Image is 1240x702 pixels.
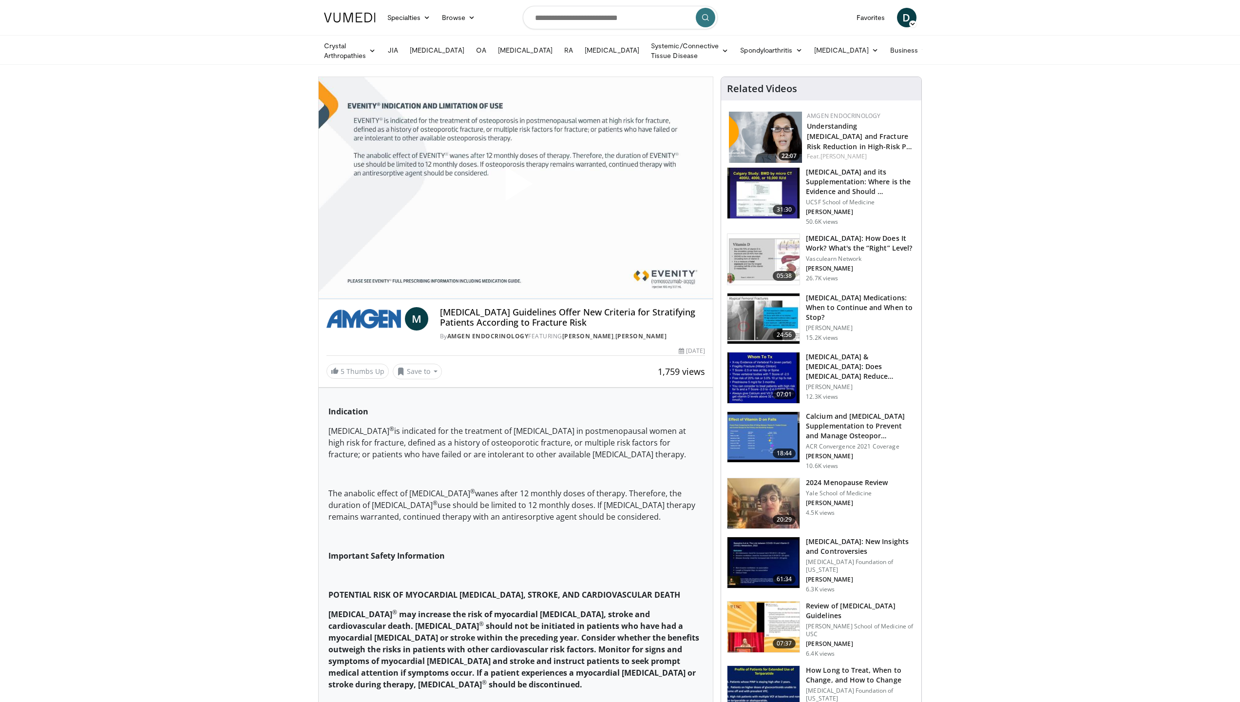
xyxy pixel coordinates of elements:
[806,352,916,381] h3: [MEDICAL_DATA] & [MEDICAL_DATA]: Does [MEDICAL_DATA] Reduce Falls/Fractures in t…
[806,324,916,332] p: [PERSON_NAME]
[328,589,680,600] strong: POTENTIAL RISK OF MYOCARDIAL [MEDICAL_DATA], STROKE, AND CARDIOVASCULAR DEATH
[492,40,558,60] a: [MEDICAL_DATA]
[806,383,916,391] p: [PERSON_NAME]
[807,152,914,161] div: Feat.
[489,679,582,690] strong: should be discontinued.
[319,77,713,299] video-js: Video Player
[773,205,796,214] span: 31:30
[389,425,394,433] sup: ®
[727,293,800,344] img: a7bc7889-55e5-4383-bab6-f6171a83b938.150x105_q85_crop-smart_upscale.jpg
[806,576,916,584] p: [PERSON_NAME]
[773,574,796,584] span: 61:34
[727,411,916,470] a: 18:44 Calcium and [MEDICAL_DATA] Supplementation to Prevent and Manage Osteopor… ACR Convergence ...
[773,271,796,281] span: 05:38
[440,307,705,328] h4: [MEDICAL_DATA] Guidelines Offer New Criteria for Stratifying Patients According to Fracture Risk
[727,168,800,218] img: 4bb25b40-905e-443e-8e37-83f056f6e86e.150x105_q85_crop-smart_upscale.jpg
[482,678,487,686] sup: ®
[806,489,888,497] p: Yale School of Medicine
[806,499,888,507] p: [PERSON_NAME]
[447,332,529,340] a: Amgen Endocrinology
[405,307,428,331] a: M
[562,332,614,340] a: [PERSON_NAME]
[328,550,445,561] strong: Important Safety Information
[382,40,404,60] a: JIA
[727,412,800,463] img: b5249f07-17f0-4517-978a-829c763bf3ed.150x105_q85_crop-smart_upscale.jpg
[779,152,800,160] span: 22:07
[615,332,667,340] a: [PERSON_NAME]
[727,537,800,588] img: d5d5a203-d863-4f8c-a9f7-ca13f0f4d8d5.150x105_q85_crop-smart_upscale.jpg
[727,234,800,285] img: 8daf03b8-df50-44bc-88e2-7c154046af55.150x105_q85_crop-smart_upscale.jpg
[806,650,835,658] p: 6.4K views
[806,585,835,593] p: 6.3K views
[328,425,704,460] p: [MEDICAL_DATA] is indicated for the treatment of [MEDICAL_DATA] in postmenopausal women at high r...
[579,40,645,60] a: [MEDICAL_DATA]
[727,352,800,403] img: 6d2c734b-d54f-4c87-bcc9-c254c50adfb7.150x105_q85_crop-smart_upscale.jpg
[470,40,492,60] a: OA
[328,609,650,631] strong: may increase the risk of myocardial [MEDICAL_DATA], stroke and cardiovascular death. [MEDICAL_DATA]
[806,623,916,638] p: [PERSON_NAME] School of Medicine of USC
[806,462,838,470] p: 10.6K views
[392,608,397,616] sup: ®
[727,167,916,226] a: 31:30 [MEDICAL_DATA] and its Supplementation: Where is the Evidence and Should … UCSF School of M...
[727,478,800,529] img: 692f135d-47bd-4f7e-b54d-786d036e68d3.150x105_q85_crop-smart_upscale.jpg
[806,167,916,196] h3: [MEDICAL_DATA] and its Supplementation: Where is the Evidence and Should …
[806,640,916,648] p: [PERSON_NAME]
[729,112,802,163] a: 22:07
[806,265,916,273] p: [PERSON_NAME]
[328,406,368,417] strong: Indication
[897,8,916,27] a: D
[558,40,579,60] a: RA
[820,152,867,160] a: [PERSON_NAME]
[806,198,916,206] p: UCSF School of Medicine
[433,499,438,507] sup: ®
[806,601,916,621] h3: Review of [MEDICAL_DATA] Guidelines
[806,537,916,556] h3: [MEDICAL_DATA]: New Insights and Controversies
[729,112,802,163] img: c9a25db3-4db0-49e1-a46f-17b5c91d58a1.png.150x105_q85_crop-smart_upscale.png
[727,602,800,652] img: f522ce1a-ecfa-46c5-8aad-2d1b1c85ed38.150x105_q85_crop-smart_upscale.jpg
[806,274,838,282] p: 26.7K views
[773,330,796,340] span: 24:56
[773,390,796,399] span: 07:01
[326,307,401,331] img: Amgen Endocrinology
[479,620,484,628] sup: ®
[645,41,734,60] a: Systemic/Connective Tissue Disease
[523,6,718,29] input: Search topics, interventions
[773,448,796,458] span: 18:44
[806,411,916,441] h3: Calcium and [MEDICAL_DATA] Supplementation to Prevent and Manage Osteopor…
[806,334,838,342] p: 15.2K views
[807,112,880,120] a: Amgen Endocrinology
[806,293,916,322] h3: [MEDICAL_DATA] Medications: When to Continue and When to Stop?
[884,40,934,60] a: Business
[404,40,470,60] a: [MEDICAL_DATA]
[806,452,916,460] p: [PERSON_NAME]
[806,665,916,685] h3: How Long to Treat, When to Change, and How to Change
[806,218,838,226] p: 50.6K views
[806,509,835,517] p: 4.5K views
[806,393,838,401] p: 12.3K views
[773,639,796,648] span: 07:37
[806,234,916,253] h3: [MEDICAL_DATA]: How Does It Work? What's the “Right” Level?
[382,8,437,27] a: Specialties
[328,621,699,690] strong: should not be initiated in patients who have had a myocardial [MEDICAL_DATA] or stroke within the...
[851,8,891,27] a: Favorites
[808,40,884,60] a: [MEDICAL_DATA]
[436,8,481,27] a: Browse
[341,367,344,376] span: 5
[324,13,376,22] img: VuMedi Logo
[806,558,916,574] p: [MEDICAL_DATA] Foundation of [US_STATE]
[727,352,916,404] a: 07:01 [MEDICAL_DATA] & [MEDICAL_DATA]: Does [MEDICAL_DATA] Reduce Falls/Fractures in t… [PERSON_N...
[773,515,796,525] span: 20:29
[727,601,916,658] a: 07:37 Review of [MEDICAL_DATA] Guidelines [PERSON_NAME] School of Medicine of USC [PERSON_NAME] 6...
[318,41,382,60] a: Crystal Arthropathies
[806,208,916,216] p: [PERSON_NAME]
[806,478,888,487] h3: 2024 Menopause Review
[727,537,916,593] a: 61:34 [MEDICAL_DATA]: New Insights and Controversies [MEDICAL_DATA] Foundation of [US_STATE] [PER...
[470,487,475,495] sup: ®
[727,234,916,285] a: 05:38 [MEDICAL_DATA]: How Does It Work? What's the “Right” Level? Vasculearn Network [PERSON_NAME...
[326,364,389,379] a: 5 Thumbs Up
[727,83,797,95] h4: Related Videos
[328,609,392,620] strong: [MEDICAL_DATA]
[328,487,704,523] p: The anabolic effect of [MEDICAL_DATA] wanes after 12 monthly doses of therapy. Therefore, the dur...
